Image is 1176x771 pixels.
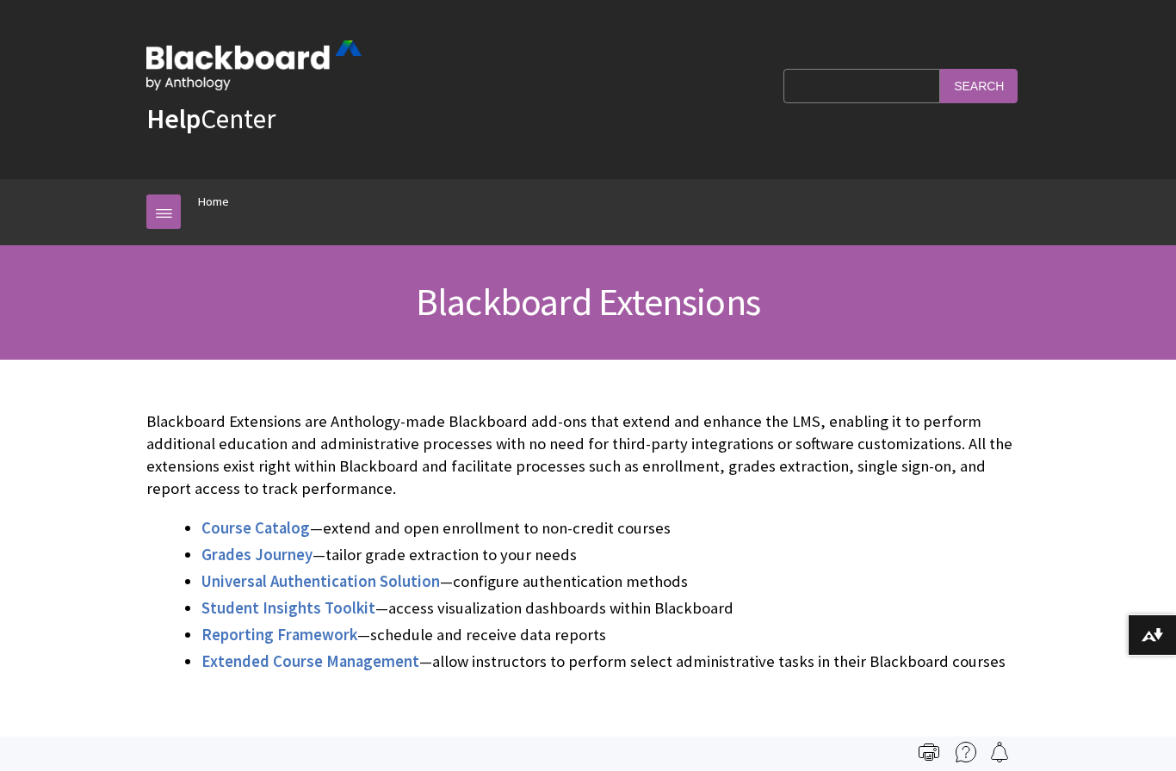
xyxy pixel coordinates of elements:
[940,69,1018,102] input: Search
[989,742,1010,762] img: Follow this page
[201,545,313,565] a: Grades Journey
[201,518,310,538] span: Course Catalog
[201,651,419,672] a: Extended Course Management
[201,596,1030,620] li: —access visualization dashboards within Blackboard
[201,651,419,671] span: Extended Course Management
[201,598,375,618] span: Student Insights Toolkit
[146,102,275,136] a: HelpCenter
[201,623,1030,647] li: —schedule and receive data reports
[146,102,201,136] strong: Help
[956,742,976,762] img: More help
[201,516,1030,540] li: —extend and open enrollment to non-credit courses
[201,598,375,619] a: Student Insights Toolkit
[919,742,939,762] img: Print
[146,40,362,90] img: Blackboard by Anthology
[201,650,1030,674] li: —allow instructors to perform select administrative tasks in their Blackboard courses
[198,191,229,213] a: Home
[201,543,1030,567] li: —tailor grade extraction to your needs
[201,518,310,539] a: Course Catalog
[201,571,440,591] span: Universal Authentication Solution
[146,410,1030,501] p: Blackboard Extensions are Anthology-made Blackboard add-ons that extend and enhance the LMS, enab...
[201,625,357,645] a: Reporting Framework
[416,278,760,325] span: Blackboard Extensions
[201,570,1030,594] li: —configure authentication methods
[201,571,440,592] a: Universal Authentication Solution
